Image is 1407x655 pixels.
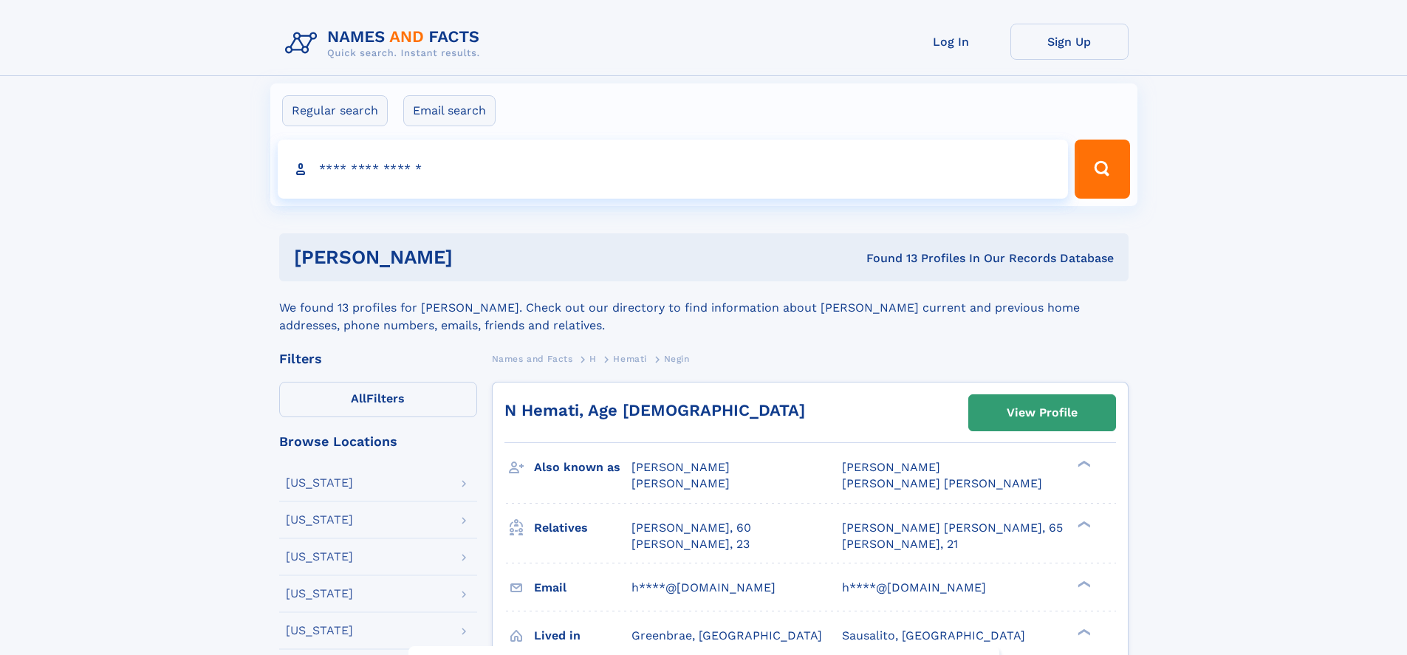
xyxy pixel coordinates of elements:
[286,514,353,526] div: [US_STATE]
[351,391,366,405] span: All
[892,24,1010,60] a: Log In
[279,382,477,417] label: Filters
[279,352,477,366] div: Filters
[842,536,958,552] a: [PERSON_NAME], 21
[631,628,822,642] span: Greenbrae, [GEOGRAPHIC_DATA]
[504,401,805,419] a: N Hemati, Age [DEMOGRAPHIC_DATA]
[279,435,477,448] div: Browse Locations
[631,460,730,474] span: [PERSON_NAME]
[286,625,353,637] div: [US_STATE]
[1074,519,1092,529] div: ❯
[1074,579,1092,589] div: ❯
[1010,24,1129,60] a: Sign Up
[589,349,597,368] a: H
[969,395,1115,431] a: View Profile
[1074,627,1092,637] div: ❯
[282,95,388,126] label: Regular search
[613,354,647,364] span: Hemati
[279,24,492,64] img: Logo Names and Facts
[664,354,690,364] span: Negin
[534,575,631,600] h3: Email
[842,460,940,474] span: [PERSON_NAME]
[613,349,647,368] a: Hemati
[294,248,660,267] h1: [PERSON_NAME]
[842,628,1025,642] span: Sausalito, [GEOGRAPHIC_DATA]
[660,250,1114,267] div: Found 13 Profiles In Our Records Database
[534,623,631,648] h3: Lived in
[403,95,496,126] label: Email search
[286,477,353,489] div: [US_STATE]
[1007,396,1078,430] div: View Profile
[286,588,353,600] div: [US_STATE]
[492,349,573,368] a: Names and Facts
[1074,459,1092,469] div: ❯
[631,476,730,490] span: [PERSON_NAME]
[842,476,1042,490] span: [PERSON_NAME] [PERSON_NAME]
[842,520,1063,536] a: [PERSON_NAME] [PERSON_NAME], 65
[631,536,750,552] a: [PERSON_NAME], 23
[278,140,1069,199] input: search input
[279,281,1129,335] div: We found 13 profiles for [PERSON_NAME]. Check out our directory to find information about [PERSON...
[534,515,631,541] h3: Relatives
[589,354,597,364] span: H
[534,455,631,480] h3: Also known as
[1075,140,1129,199] button: Search Button
[286,551,353,563] div: [US_STATE]
[631,520,751,536] a: [PERSON_NAME], 60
